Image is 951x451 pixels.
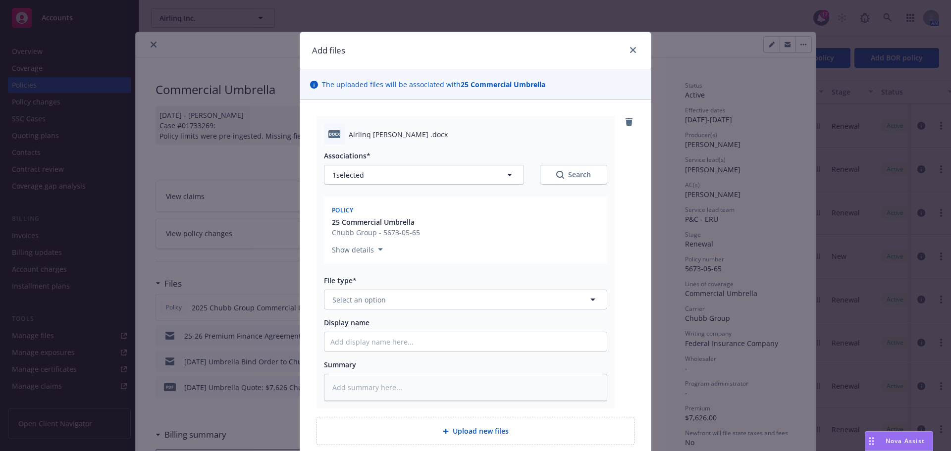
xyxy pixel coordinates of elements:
span: Display name [324,318,370,327]
span: Nova Assist [886,437,925,445]
span: Summary [324,360,356,369]
button: Select an option [324,290,607,309]
button: Nova Assist [865,431,933,451]
span: Select an option [332,295,386,305]
div: Drag to move [865,432,878,451]
input: Add display name here... [324,332,607,351]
